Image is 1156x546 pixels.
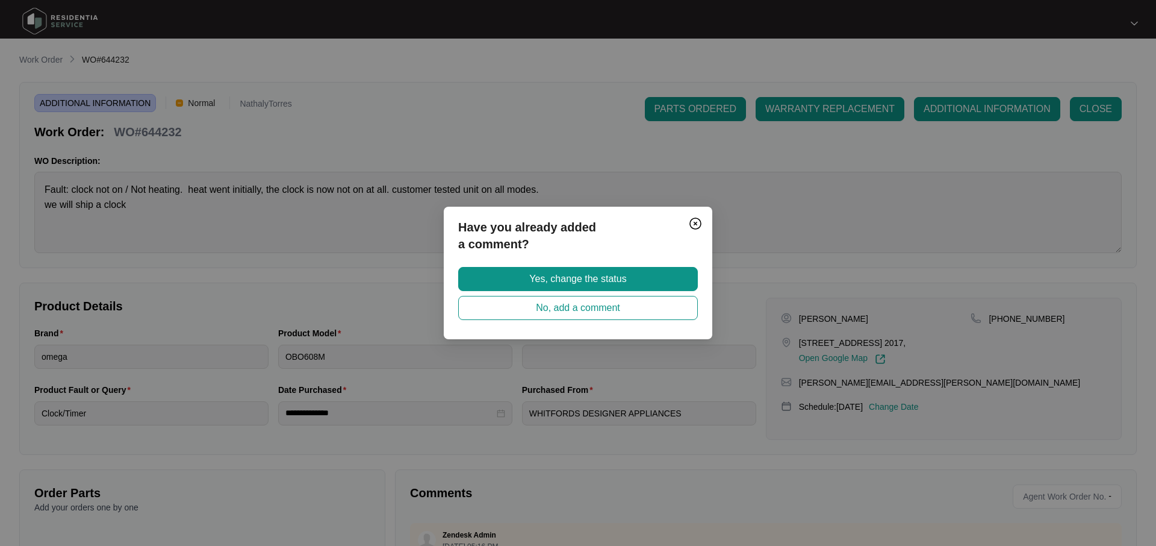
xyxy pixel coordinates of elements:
img: closeCircle [688,216,703,231]
span: No, add a comment [536,301,620,315]
button: Close [686,214,705,233]
button: No, add a comment [458,296,698,320]
span: Yes, change the status [529,272,626,286]
p: a comment? [458,236,698,253]
button: Yes, change the status [458,267,698,291]
p: Have you already added [458,219,698,236]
